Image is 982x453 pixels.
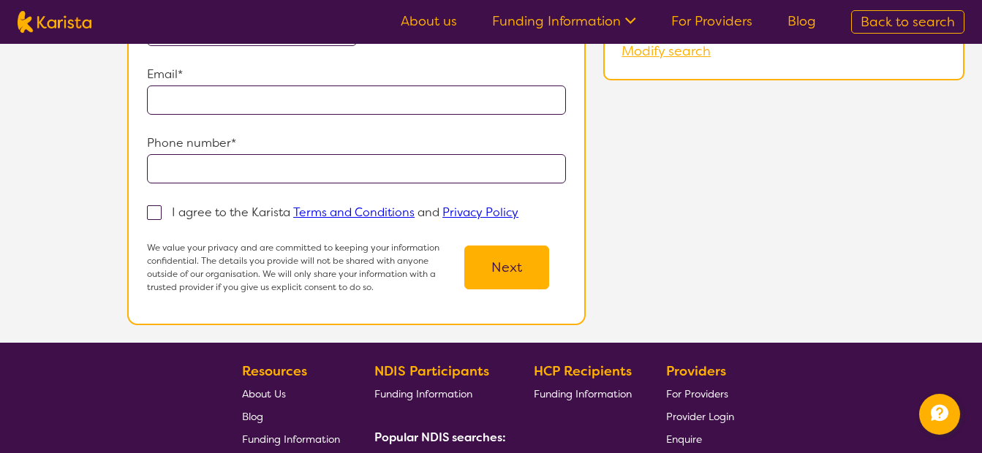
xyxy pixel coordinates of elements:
span: Back to search [861,13,955,31]
button: Channel Menu [919,394,960,435]
a: Funding Information [492,12,636,30]
span: Funding Information [534,387,632,400]
a: Blog [242,405,340,427]
span: About Us [242,387,286,400]
a: For Providers [666,382,734,405]
a: Funding Information [242,427,340,450]
span: Enquire [666,433,702,446]
p: Email* [147,64,566,85]
a: Funding Information [534,382,632,405]
a: About us [401,12,457,30]
b: Providers [666,362,726,380]
a: Privacy Policy [442,205,518,220]
span: Provider Login [666,410,734,423]
a: Enquire [666,427,734,450]
a: Terms and Conditions [293,205,415,220]
p: Phone number* [147,132,566,154]
span: Funding Information [374,387,472,400]
p: I agree to the Karista and [172,205,518,220]
b: HCP Recipients [534,362,632,380]
a: About Us [242,382,340,405]
a: Blog [788,12,816,30]
a: Provider Login [666,405,734,427]
a: Funding Information [374,382,500,405]
a: For Providers [671,12,752,30]
button: Next [464,245,549,289]
a: Back to search [851,10,964,34]
p: We value your privacy and are committed to keeping your information confidential. The details you... [147,241,447,294]
img: Karista logo [18,11,91,33]
b: Resources [242,362,307,380]
a: Modify search [622,42,711,60]
b: Popular NDIS searches: [374,430,506,445]
span: Funding Information [242,433,340,446]
span: For Providers [666,387,728,400]
b: NDIS Participants [374,362,489,380]
span: Blog [242,410,263,423]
